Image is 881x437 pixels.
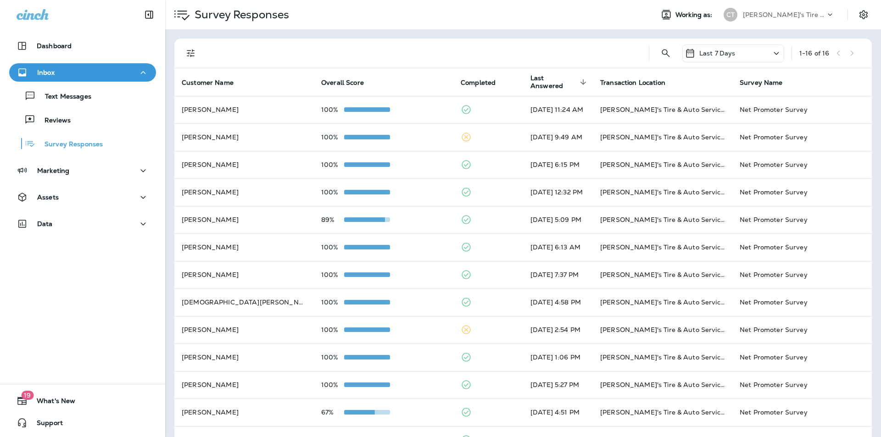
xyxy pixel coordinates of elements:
[37,167,69,174] p: Marketing
[523,123,593,151] td: [DATE] 9:49 AM
[799,50,829,57] div: 1 - 16 of 16
[37,194,59,201] p: Assets
[321,188,344,196] p: 100%
[182,78,245,87] span: Customer Name
[600,79,665,87] span: Transaction Location
[593,316,732,343] td: [PERSON_NAME]'s Tire & Auto Service | [GEOGRAPHIC_DATA][PERSON_NAME]
[321,326,344,333] p: 100%
[21,391,33,400] span: 19
[9,188,156,206] button: Assets
[699,50,736,57] p: Last 7 Days
[593,151,732,178] td: [PERSON_NAME]'s Tire & Auto Service | Ambassador
[28,419,63,430] span: Support
[182,79,234,87] span: Customer Name
[593,343,732,371] td: [PERSON_NAME]'s Tire & Auto Service | Ambassador
[37,42,72,50] p: Dashboard
[321,381,344,388] p: 100%
[523,178,593,206] td: [DATE] 12:32 PM
[174,371,314,398] td: [PERSON_NAME]
[174,178,314,206] td: [PERSON_NAME]
[191,8,289,22] p: Survey Responses
[732,206,872,233] td: Net Promoter Survey
[321,79,364,87] span: Overall Score
[523,233,593,261] td: [DATE] 6:13 AM
[174,123,314,151] td: [PERSON_NAME]
[593,261,732,288] td: [PERSON_NAME]'s Tire & Auto Service | Ambassador
[36,93,91,101] p: Text Messages
[732,288,872,316] td: Net Promoter Survey
[9,63,156,82] button: Inbox
[136,6,162,24] button: Collapse Sidebar
[321,161,344,168] p: 100%
[530,74,577,90] span: Last Answered
[732,371,872,398] td: Net Promoter Survey
[28,397,75,408] span: What's New
[321,271,344,278] p: 100%
[321,409,344,416] p: 67%
[593,288,732,316] td: [PERSON_NAME]'s Tire & Auto Service | [GEOGRAPHIC_DATA][PERSON_NAME]
[740,79,783,87] span: Survey Name
[732,316,872,343] td: Net Promoter Survey
[9,86,156,105] button: Text Messages
[174,206,314,233] td: [PERSON_NAME]
[321,133,344,141] p: 100%
[9,414,156,432] button: Support
[321,243,344,251] p: 100%
[9,37,156,55] button: Dashboard
[37,69,55,76] p: Inbox
[593,96,732,123] td: [PERSON_NAME]'s Tire & Auto Service | [GEOGRAPHIC_DATA][PERSON_NAME]
[321,78,376,87] span: Overall Score
[174,151,314,178] td: [PERSON_NAME]
[732,261,872,288] td: Net Promoter Survey
[174,343,314,371] td: [PERSON_NAME]
[523,371,593,398] td: [DATE] 5:27 PM
[732,343,872,371] td: Net Promoter Survey
[675,11,714,19] span: Working as:
[732,151,872,178] td: Net Promoter Survey
[732,123,872,151] td: Net Promoter Survey
[523,398,593,426] td: [DATE] 4:51 PM
[600,78,677,87] span: Transaction Location
[732,233,872,261] td: Net Promoter Survey
[461,78,507,87] span: Completed
[9,392,156,410] button: 19What's New
[593,233,732,261] td: [PERSON_NAME]'s Tire & Auto Service | [GEOGRAPHIC_DATA][PERSON_NAME]
[740,78,795,87] span: Survey Name
[35,116,71,125] p: Reviews
[523,261,593,288] td: [DATE] 7:37 PM
[174,233,314,261] td: [PERSON_NAME]
[174,261,314,288] td: [PERSON_NAME]
[732,398,872,426] td: Net Promoter Survey
[9,110,156,129] button: Reviews
[321,299,344,306] p: 100%
[732,96,872,123] td: Net Promoter Survey
[174,316,314,343] td: [PERSON_NAME]
[9,215,156,233] button: Data
[461,79,496,87] span: Completed
[174,288,314,316] td: [DEMOGRAPHIC_DATA][PERSON_NAME]
[743,11,825,18] p: [PERSON_NAME]'s Tire & Auto
[321,216,344,223] p: 89%
[523,151,593,178] td: [DATE] 6:15 PM
[182,44,200,62] button: Filters
[593,398,732,426] td: [PERSON_NAME]'s Tire & Auto Service | Laplace
[530,74,589,90] span: Last Answered
[523,96,593,123] td: [DATE] 11:24 AM
[593,178,732,206] td: [PERSON_NAME]'s Tire & Auto Service | Ambassador
[37,220,53,227] p: Data
[523,316,593,343] td: [DATE] 2:54 PM
[724,8,737,22] div: CT
[9,134,156,153] button: Survey Responses
[593,206,732,233] td: [PERSON_NAME]'s Tire & Auto Service | [GEOGRAPHIC_DATA][PERSON_NAME]
[174,398,314,426] td: [PERSON_NAME]
[657,44,675,62] button: Search Survey Responses
[593,123,732,151] td: [PERSON_NAME]'s Tire & Auto Service | Laplace
[523,206,593,233] td: [DATE] 5:09 PM
[593,371,732,398] td: [PERSON_NAME]'s Tire & Auto Service | Ambassador
[35,140,103,149] p: Survey Responses
[523,288,593,316] td: [DATE] 4:58 PM
[321,106,344,113] p: 100%
[174,96,314,123] td: [PERSON_NAME]
[523,343,593,371] td: [DATE] 1:06 PM
[9,161,156,180] button: Marketing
